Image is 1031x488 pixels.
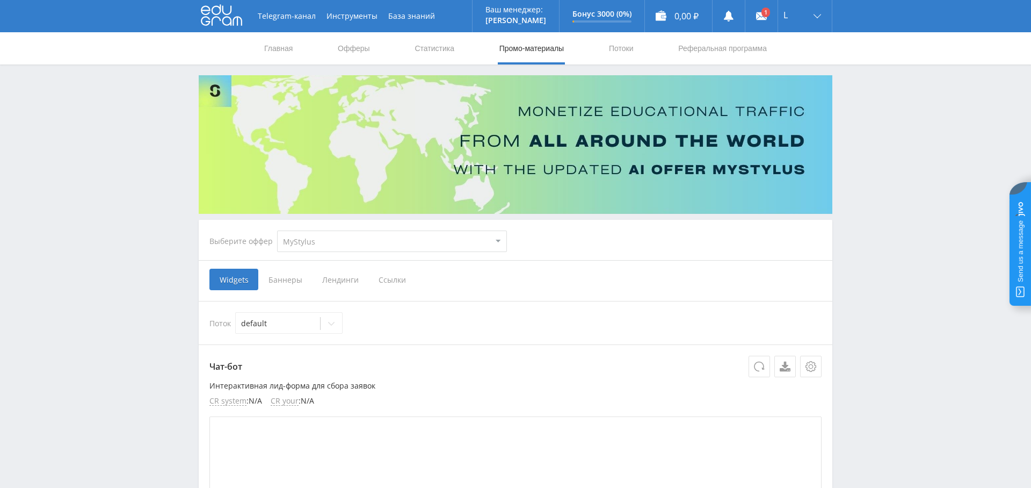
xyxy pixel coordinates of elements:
span: L [783,11,788,19]
span: Widgets [209,269,258,290]
p: Чат-бот [209,356,822,377]
a: Главная [263,32,294,64]
span: Лендинги [312,269,368,290]
a: Реферальная программа [677,32,768,64]
div: Выберите оффер [209,237,277,246]
li: : N/A [209,397,262,406]
a: Статистика [413,32,455,64]
span: CR system [209,397,246,406]
a: Промо-материалы [498,32,565,64]
div: Поток [209,312,822,334]
p: Интерактивная лид-форма для сбора заявок [209,382,822,390]
span: CR your [271,397,299,406]
img: Banner [199,75,832,214]
span: Ссылки [368,269,416,290]
span: Баннеры [258,269,312,290]
a: Скачать [774,356,796,377]
button: Обновить [749,356,770,377]
p: Бонус 3000 (0%) [572,10,631,18]
p: [PERSON_NAME] [485,16,546,25]
button: Настройки [800,356,822,377]
a: Офферы [337,32,371,64]
li: : N/A [271,397,314,406]
p: Ваш менеджер: [485,5,546,14]
a: Потоки [608,32,635,64]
